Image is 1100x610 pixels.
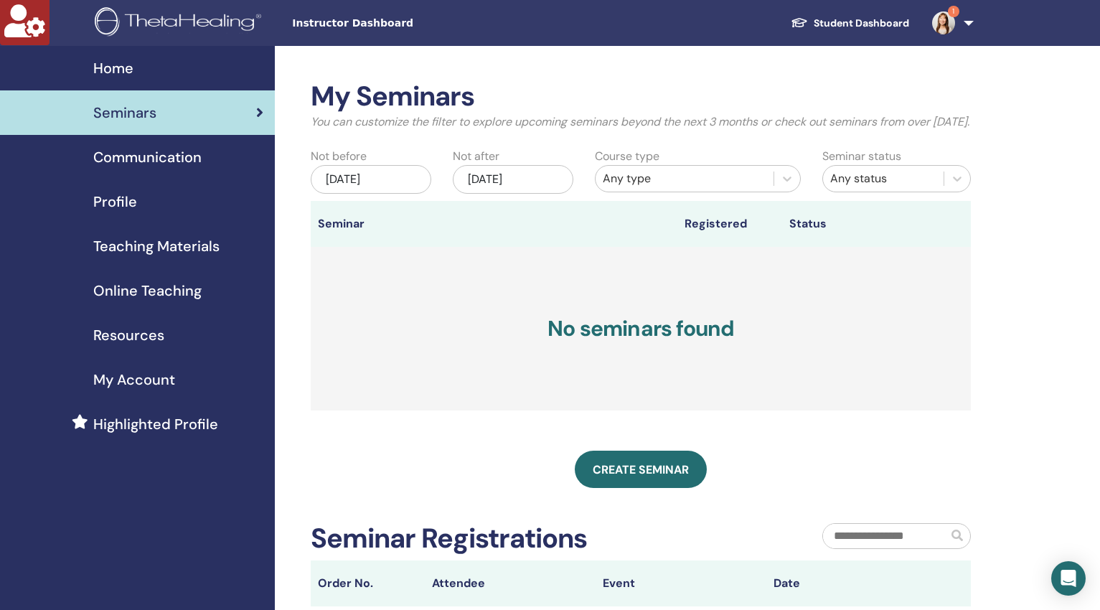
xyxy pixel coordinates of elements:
div: Any status [830,170,936,187]
span: Online Teaching [93,280,202,301]
span: Seminars [93,102,156,123]
span: Create seminar [593,462,689,477]
span: Resources [93,324,164,346]
th: Event [596,560,766,606]
th: Attendee [425,560,596,606]
span: Communication [93,146,202,168]
span: Profile [93,191,137,212]
label: Not before [311,148,367,165]
div: Open Intercom Messenger [1051,561,1086,596]
span: Highlighted Profile [93,413,218,435]
div: [DATE] [453,165,573,194]
h3: No seminars found [311,247,971,410]
label: Course type [595,148,659,165]
a: Create seminar [575,451,707,488]
div: Any type [603,170,766,187]
th: Order No. [311,560,425,606]
span: 1 [948,6,959,17]
label: Seminar status [822,148,901,165]
th: Date [766,560,937,606]
th: Status [782,201,939,247]
span: My Account [93,369,175,390]
p: You can customize the filter to explore upcoming seminars beyond the next 3 months or check out s... [311,113,971,131]
div: [DATE] [311,165,431,194]
img: graduation-cap-white.svg [791,17,808,29]
span: Home [93,57,133,79]
img: default.jpg [932,11,955,34]
th: Registered [677,201,782,247]
a: Student Dashboard [779,10,921,37]
label: Not after [453,148,499,165]
img: logo.png [95,7,266,39]
span: Instructor Dashboard [292,16,507,31]
th: Seminar [311,201,415,247]
span: Teaching Materials [93,235,220,257]
h2: My Seminars [311,80,971,113]
h2: Seminar Registrations [311,522,587,555]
